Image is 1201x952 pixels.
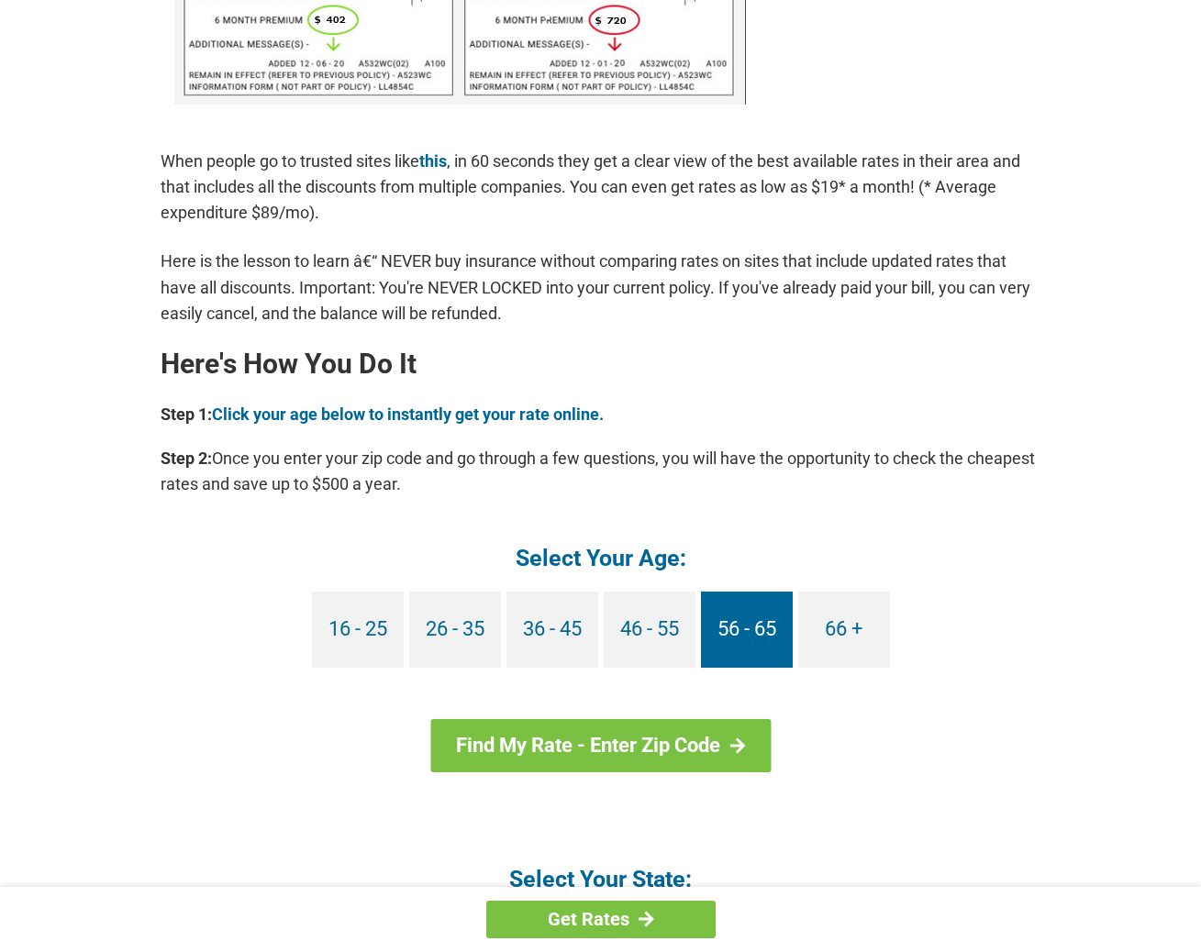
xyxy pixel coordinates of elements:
a: Click your age below to instantly get your rate online. [212,404,604,424]
b: Step 2: [161,448,212,468]
a: Get Rates [486,901,716,938]
h2: Here's How You Do It [161,349,1041,379]
p: Once you enter your zip code and go through a few questions, you will have the opportunity to che... [161,446,1041,497]
p: Here is the lesson to learn â€“ NEVER buy insurance without comparing rates on sites that include... [161,249,1041,326]
a: this [419,151,447,171]
a: 26 - 35 [409,592,501,668]
p: When people go to trusted sites like , in 60 seconds they get a clear view of the best available ... [161,149,1041,226]
b: Step 1: [161,404,212,424]
a: 56 - 65 [701,592,793,668]
a: 16 - 25 [312,592,404,668]
a: 36 - 45 [506,592,598,668]
h4: Select Your State: [161,864,1041,894]
a: Find My Rate - Enter Zip Code [430,719,771,772]
a: 66 + [798,592,890,668]
h4: Select Your Age: [161,543,1041,573]
a: 46 - 55 [604,592,695,668]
